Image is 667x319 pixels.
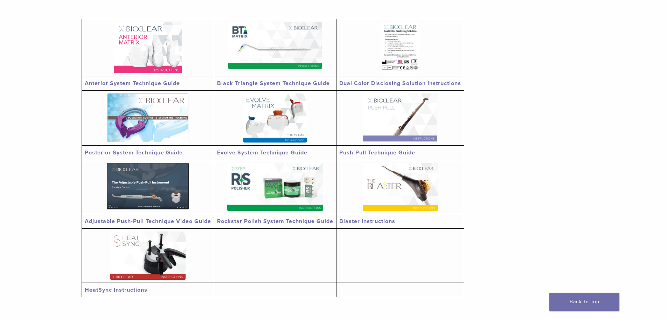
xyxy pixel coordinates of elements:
[217,80,330,87] a: Black Triangle System Technique Guide
[339,218,395,225] a: Blaster Instructions
[85,218,211,225] a: Adjustable Push-Pull Technique Video Guide
[85,149,183,156] a: Posterior System Technique Guide
[217,218,333,225] a: Rockstar Polish System Technique Guide
[217,149,307,156] a: Evolve System Technique Guide
[85,80,180,87] a: Anterior System Technique Guide
[339,149,415,156] a: Push-Pull Technique Guide
[85,286,147,293] a: HeatSync Instructions
[549,293,619,311] a: Back To Top
[339,80,461,87] a: Dual Color Disclosing Solution Instructions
